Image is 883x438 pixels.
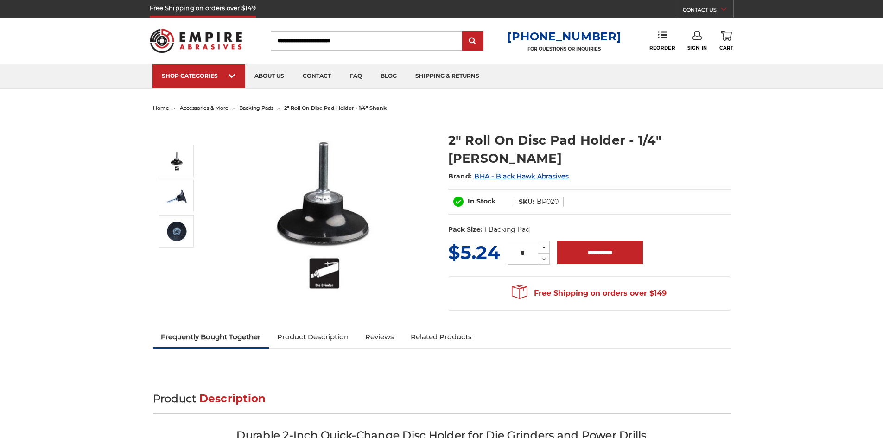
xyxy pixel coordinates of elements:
dt: Pack Size: [448,225,483,235]
a: Cart [719,31,733,51]
span: Free Shipping on orders over $149 [512,284,667,303]
span: Reorder [649,45,675,51]
img: 2" Roll On Disc Pad Holder - 1/4" Shank [165,149,188,172]
a: about us [245,64,293,88]
dt: SKU: [519,197,534,207]
a: BHA - Black Hawk Abrasives [474,172,569,180]
a: CONTACT US [683,5,733,18]
a: Reorder [649,31,675,51]
p: FOR QUESTIONS OR INQUIRIES [507,46,621,52]
dd: BP020 [537,197,559,207]
a: Frequently Bought Together [153,327,269,347]
a: home [153,105,169,111]
span: Description [199,392,266,405]
a: Related Products [402,327,480,347]
span: Sign In [687,45,707,51]
span: Brand: [448,172,472,180]
a: accessories & more [180,105,229,111]
span: In Stock [468,197,495,205]
a: contact [293,64,340,88]
span: $5.24 [448,241,500,264]
a: Reviews [357,327,402,347]
div: SHOP CATEGORIES [162,72,236,79]
img: 2" Roll On Disc Pad Holder - 1/4" Shank [232,121,418,307]
img: 2" Roll On Disc Pad Holder - 1/4" Shank [165,220,188,243]
a: faq [340,64,371,88]
h1: 2" Roll On Disc Pad Holder - 1/4" [PERSON_NAME] [448,131,731,167]
a: backing pads [239,105,273,111]
input: Submit [464,32,482,51]
a: Product Description [269,327,357,347]
dd: 1 Backing Pad [484,225,530,235]
span: Product [153,392,197,405]
a: [PHONE_NUMBER] [507,30,621,43]
span: Cart [719,45,733,51]
img: Empire Abrasives [150,23,242,59]
a: blog [371,64,406,88]
span: 2" roll on disc pad holder - 1/4" shank [284,105,387,111]
img: 2" Roll On Disc Pad Holder - 1/4" Shank [165,184,188,208]
a: shipping & returns [406,64,489,88]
